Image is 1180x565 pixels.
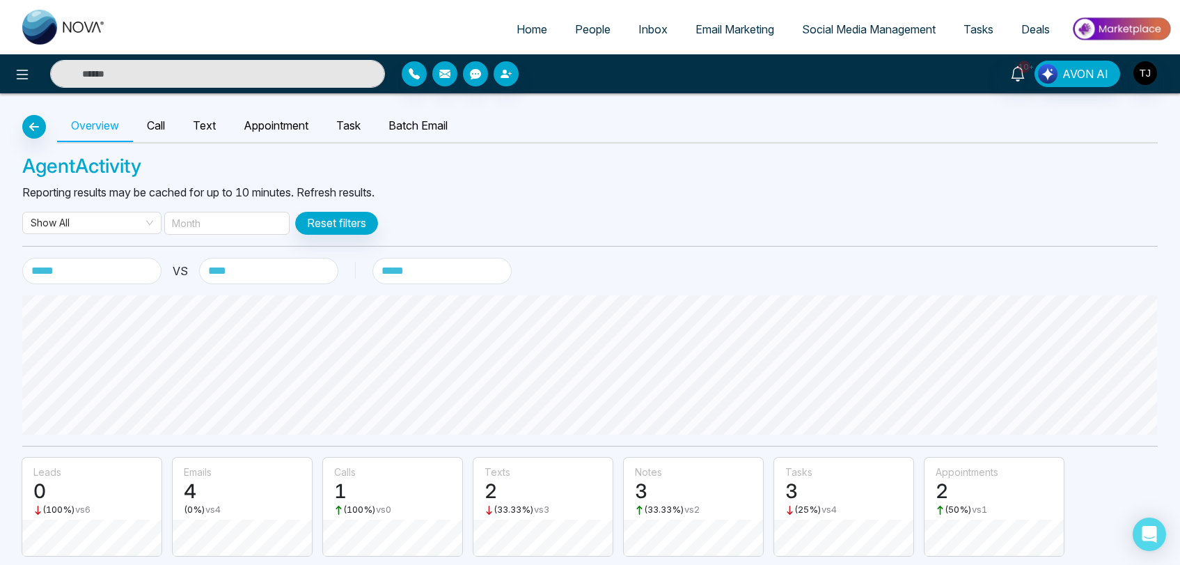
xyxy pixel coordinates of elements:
[1035,61,1120,87] button: AVON AI
[485,480,601,504] h3: 2
[785,466,812,478] small: tasks
[230,110,322,142] a: Appointment
[788,16,950,42] a: Social Media Management
[33,480,150,504] h3: 0
[503,16,561,42] a: Home
[635,480,752,504] h3: 3
[1038,64,1057,84] img: Lead Flow
[57,110,133,142] a: Overview
[323,503,462,517] div: ( 100 %)
[173,263,188,279] div: VS
[624,503,763,517] div: ( 33.33 %)
[295,212,378,235] button: Reset filters
[376,504,391,515] span: vs 0
[1007,16,1064,42] a: Deals
[1133,518,1166,551] div: Open Intercom Messenger
[33,466,61,478] small: leads
[534,504,549,515] span: vs 3
[684,504,700,515] span: vs 2
[638,22,668,36] span: Inbox
[22,503,162,517] div: ( 100 %)
[485,466,510,478] small: texts
[375,110,462,142] a: Batch Email
[22,154,141,178] span: Agent Activity
[950,16,1007,42] a: Tasks
[1062,65,1108,82] span: AVON AI
[936,466,998,478] small: appointments
[179,110,230,142] a: Text
[1071,13,1172,45] img: Market-place.gif
[821,504,837,515] span: vs 4
[936,480,1053,504] h3: 2
[624,16,682,42] a: Inbox
[473,503,613,517] div: ( 33.33 %)
[75,504,91,515] span: vs 6
[561,16,624,42] a: People
[695,22,774,36] span: Email Marketing
[963,22,993,36] span: Tasks
[785,480,902,504] h3: 3
[334,480,451,504] h3: 1
[184,466,212,478] small: emails
[173,503,312,517] div: ( 0 %)
[517,22,547,36] span: Home
[635,466,662,478] small: notes
[1133,61,1157,85] img: User Avatar
[172,216,200,231] div: Month
[22,184,1158,201] p: Reporting results may be cached for up to 10 minutes. Refresh results.
[925,503,1064,517] div: ( 50 %)
[1021,22,1050,36] span: Deals
[802,22,936,36] span: Social Media Management
[133,110,179,142] a: Call
[972,504,987,515] span: vs 1
[575,22,611,36] span: People
[205,504,221,515] span: vs 4
[774,503,913,517] div: ( 25 %)
[334,466,356,478] small: calls
[31,212,153,233] span: Show All
[322,110,375,142] a: Task
[682,16,788,42] a: Email Marketing
[1001,61,1035,85] a: 10+
[1018,61,1030,73] span: 10+
[184,480,301,504] h3: 4
[22,10,106,45] img: Nova CRM Logo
